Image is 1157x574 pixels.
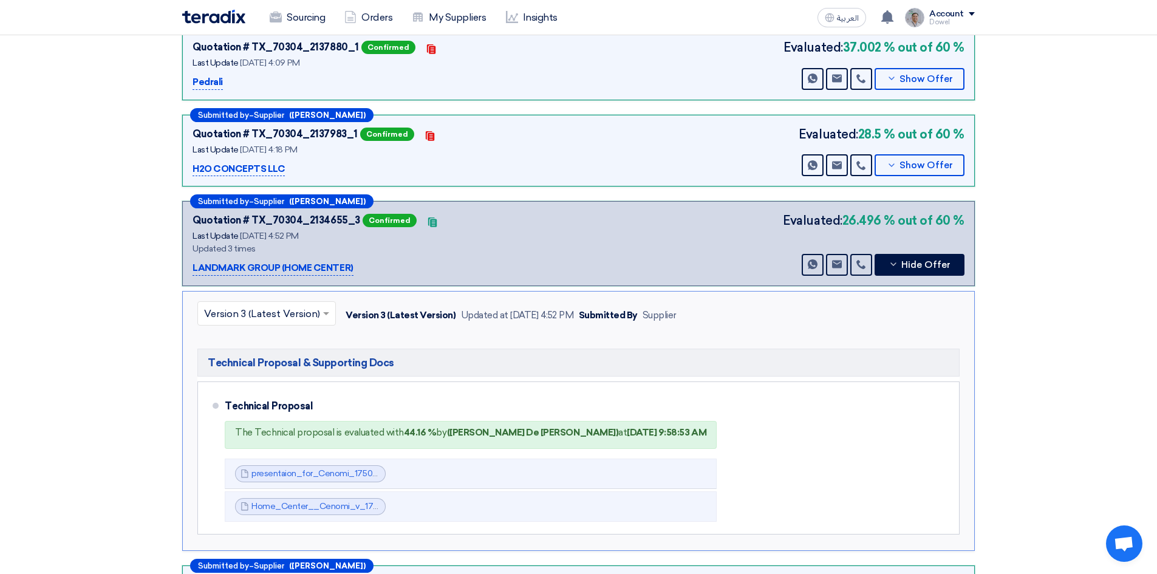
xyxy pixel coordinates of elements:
span: [DATE] 4:18 PM [240,145,297,155]
div: Submitted By [579,309,638,323]
b: [DATE] 9:58:53 AM [627,427,706,438]
div: Supplier [643,309,677,323]
b: 28.5 % out of 60 % [858,125,964,143]
b: ([PERSON_NAME]) [289,111,366,119]
b: ([PERSON_NAME] De [PERSON_NAME]) [447,427,619,438]
span: Confirmed [360,128,414,141]
p: H2O CONCEPTS LLC [193,162,285,177]
div: Evaluated: [799,125,964,143]
span: [DATE] 4:52 PM [240,231,298,241]
div: Dowel [929,19,975,26]
div: Updated 3 times [193,242,496,255]
b: 44.16 % [404,427,437,438]
a: presentaion_for_Cenomi_1750687429272.pdf [251,468,432,479]
div: Quotation # TX_70304_2137983_1 [193,127,358,142]
span: Confirmed [363,214,417,227]
div: – [190,194,374,208]
div: Evaluated: [783,211,964,230]
button: Show Offer [875,154,964,176]
div: – [190,559,374,573]
b: ([PERSON_NAME]) [289,197,366,205]
b: 26.496 % out of 60 % [842,211,964,230]
span: Last Update [193,231,239,241]
span: Submitted by [198,111,249,119]
span: Last Update [193,145,239,155]
p: LANDMARK GROUP (HOME CENTER) [193,261,353,276]
img: IMG_1753965247717.jpg [905,8,924,27]
span: Confirmed [361,41,415,54]
span: Supplier [254,562,284,570]
span: Hide Offer [901,261,951,270]
a: Orders [335,4,402,31]
a: Open chat [1106,525,1142,562]
div: Quotation # TX_70304_2134655_3 [193,213,360,228]
span: Last Update [193,58,239,68]
a: Sourcing [260,4,335,31]
button: العربية [817,8,866,27]
div: Technical Proposal [225,392,940,421]
span: Supplier [254,111,284,119]
div: The Technical proposal is evaluated with by at [235,426,706,439]
div: Updated at [DATE] 4:52 PM [461,309,574,323]
b: ([PERSON_NAME]) [289,562,366,570]
div: Quotation # TX_70304_2137880_1 [193,40,359,55]
span: Supplier [254,197,284,205]
span: Show Offer [899,161,953,170]
button: Show Offer [875,68,964,90]
span: Show Offer [899,75,953,84]
a: My Suppliers [402,4,496,31]
span: العربية [837,14,859,22]
div: Evaluated: [783,38,964,56]
a: Home_Center__Cenomi_v_1753105894888.pdf [251,501,441,511]
span: [DATE] 4:09 PM [240,58,299,68]
div: Account [929,9,964,19]
button: Hide Offer [875,254,964,276]
span: Submitted by [198,562,249,570]
img: Teradix logo [182,10,245,24]
span: Technical Proposal & Supporting Docs [208,355,394,370]
a: Insights [496,4,567,31]
p: Pedrali [193,75,223,90]
span: Submitted by [198,197,249,205]
div: – [190,108,374,122]
div: Version 3 (Latest Version) [346,309,456,323]
b: 37.002 % out of 60 % [843,38,964,56]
